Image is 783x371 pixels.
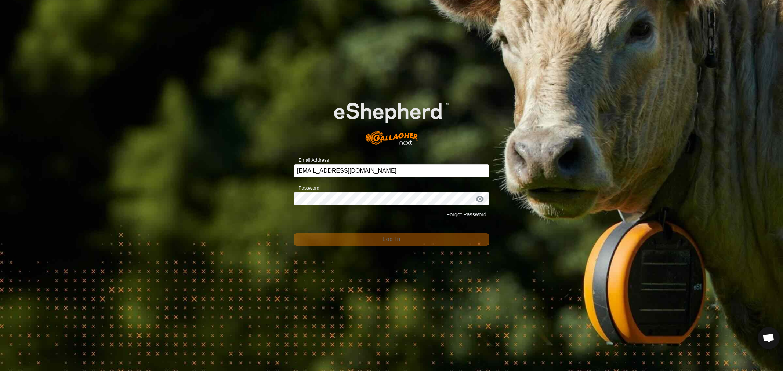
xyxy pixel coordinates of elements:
span: Log In [383,236,400,242]
label: Password [294,184,319,192]
a: Forgot Password [446,212,486,217]
button: Log In [294,233,489,246]
input: Email Address [294,164,489,177]
label: Email Address [294,157,329,164]
div: Open chat [758,327,780,349]
img: E-shepherd Logo [313,86,470,153]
